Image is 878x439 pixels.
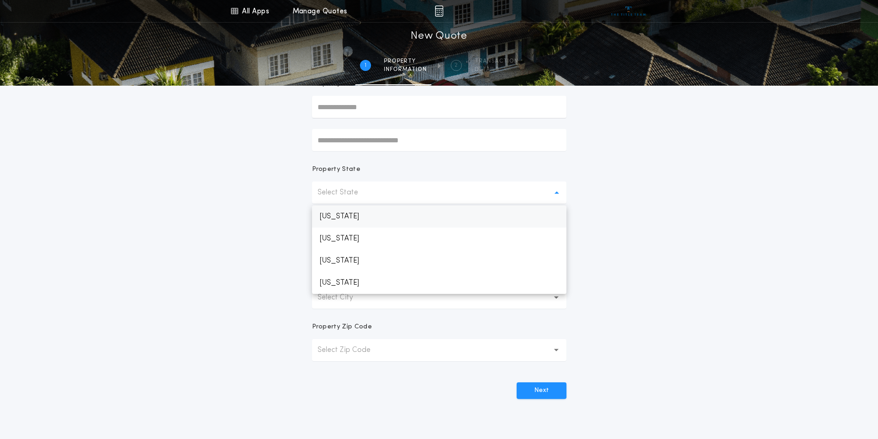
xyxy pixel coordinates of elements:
[318,345,385,356] p: Select Zip Code
[312,250,566,272] p: [US_STATE]
[435,6,443,17] img: img
[384,66,427,73] span: information
[312,272,566,294] p: [US_STATE]
[454,62,458,69] h2: 2
[312,322,372,332] p: Property Zip Code
[475,66,519,73] span: details
[312,339,566,361] button: Select Zip Code
[312,165,360,174] p: Property State
[384,58,427,65] span: Property
[475,58,519,65] span: Transaction
[318,187,373,198] p: Select State
[318,292,368,303] p: Select City
[312,228,566,250] p: [US_STATE]
[312,205,566,294] ul: Select State
[411,29,467,44] h1: New Quote
[312,181,566,204] button: Select State
[611,6,646,16] img: vs-icon
[517,382,566,399] button: Next
[365,62,366,69] h2: 1
[312,287,566,309] button: Select City
[312,205,566,228] p: [US_STATE]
